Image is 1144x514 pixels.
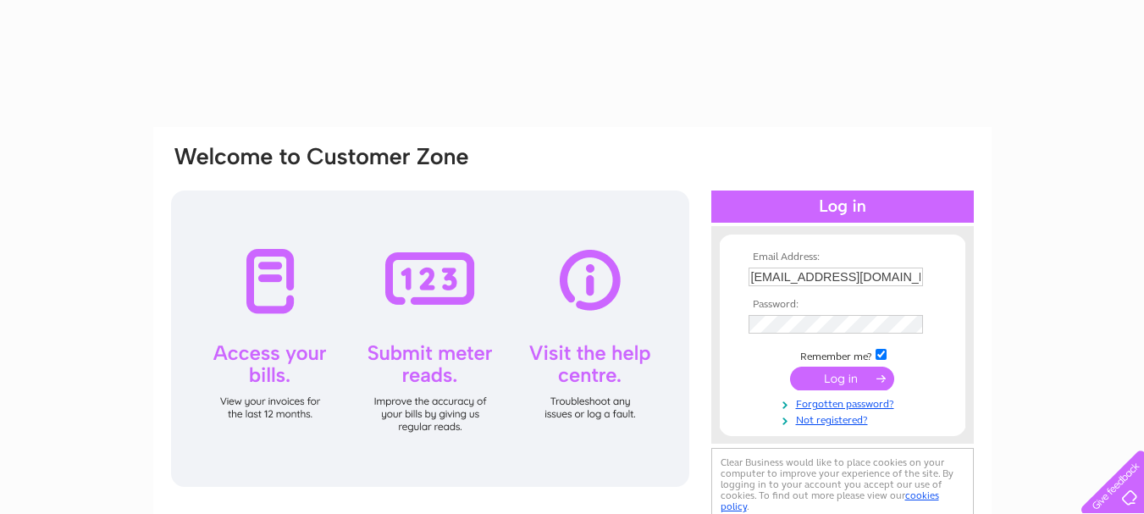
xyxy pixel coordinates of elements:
a: Forgotten password? [749,395,941,411]
input: Submit [790,367,894,390]
a: Not registered? [749,411,941,427]
th: Email Address: [744,251,941,263]
a: cookies policy [721,489,939,512]
th: Password: [744,299,941,311]
td: Remember me? [744,346,941,363]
